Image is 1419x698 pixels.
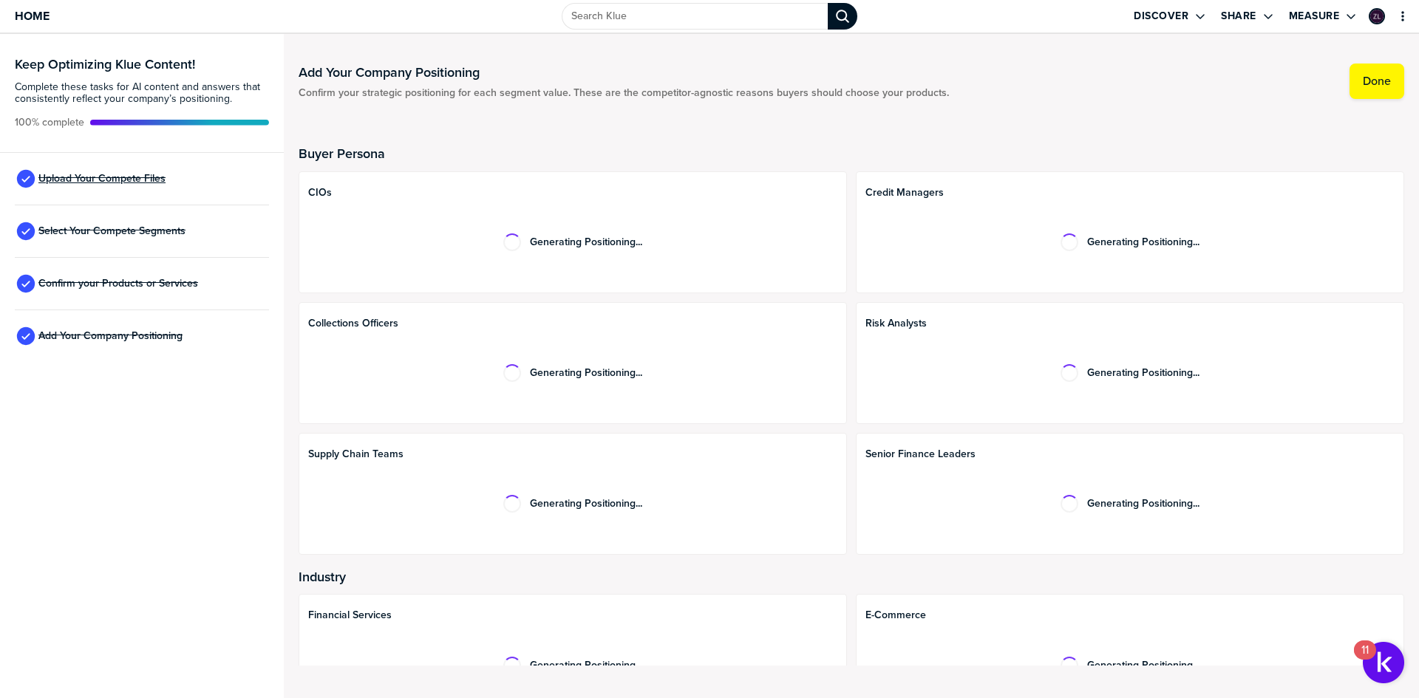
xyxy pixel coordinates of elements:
span: Complete these tasks for AI content and answers that consistently reflect your company’s position... [15,81,269,105]
span: Generating Positioning... [1087,367,1199,379]
span: Risk Analysts [865,318,1395,329]
div: 11 [1361,650,1369,669]
span: Confirm your Products or Services [38,278,198,290]
div: Zev Lewis [1369,8,1385,24]
span: Select Your Compete Segments [38,225,186,237]
h1: Add Your Company Positioning [299,64,949,81]
label: Done [1363,74,1391,89]
label: Share [1221,10,1256,23]
span: CIOs [308,187,837,199]
div: Search Klue [828,3,857,30]
span: Confirm your strategic positioning for each segment value. These are the competitor-agnostic reas... [299,87,949,99]
span: Collections Officers [308,318,837,329]
span: Financial Services [308,609,837,621]
span: Generating Positioning... [530,498,642,510]
span: Generating Positioning... [1087,660,1199,671]
img: 612cbdb218b380018c57403f2421afc7-sml.png [1370,10,1384,23]
h3: Keep Optimizing Klue Content! [15,58,269,71]
span: Upload Your Compete Files [38,173,166,185]
span: Home [15,10,50,22]
span: Generating Positioning... [530,367,642,379]
button: Done [1350,64,1404,99]
span: Generating Positioning... [530,660,642,671]
span: Generating Positioning... [530,236,642,248]
span: Supply Chain Teams [308,448,837,460]
span: Senior Finance Leaders [865,448,1395,460]
span: Active [15,117,84,129]
input: Search Klue [562,3,828,30]
span: Add Your Company Positioning [38,330,183,342]
a: Edit Profile [1367,7,1386,26]
span: Credit Managers [865,187,1395,199]
label: Discover [1134,10,1188,23]
h2: Buyer Persona [299,146,1404,161]
span: E-commerce [865,609,1395,621]
button: Open Resource Center, 11 new notifications [1363,642,1404,683]
label: Measure [1289,10,1340,23]
span: Generating Positioning... [1087,498,1199,510]
h2: Industry [299,569,1404,584]
span: Generating Positioning... [1087,236,1199,248]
